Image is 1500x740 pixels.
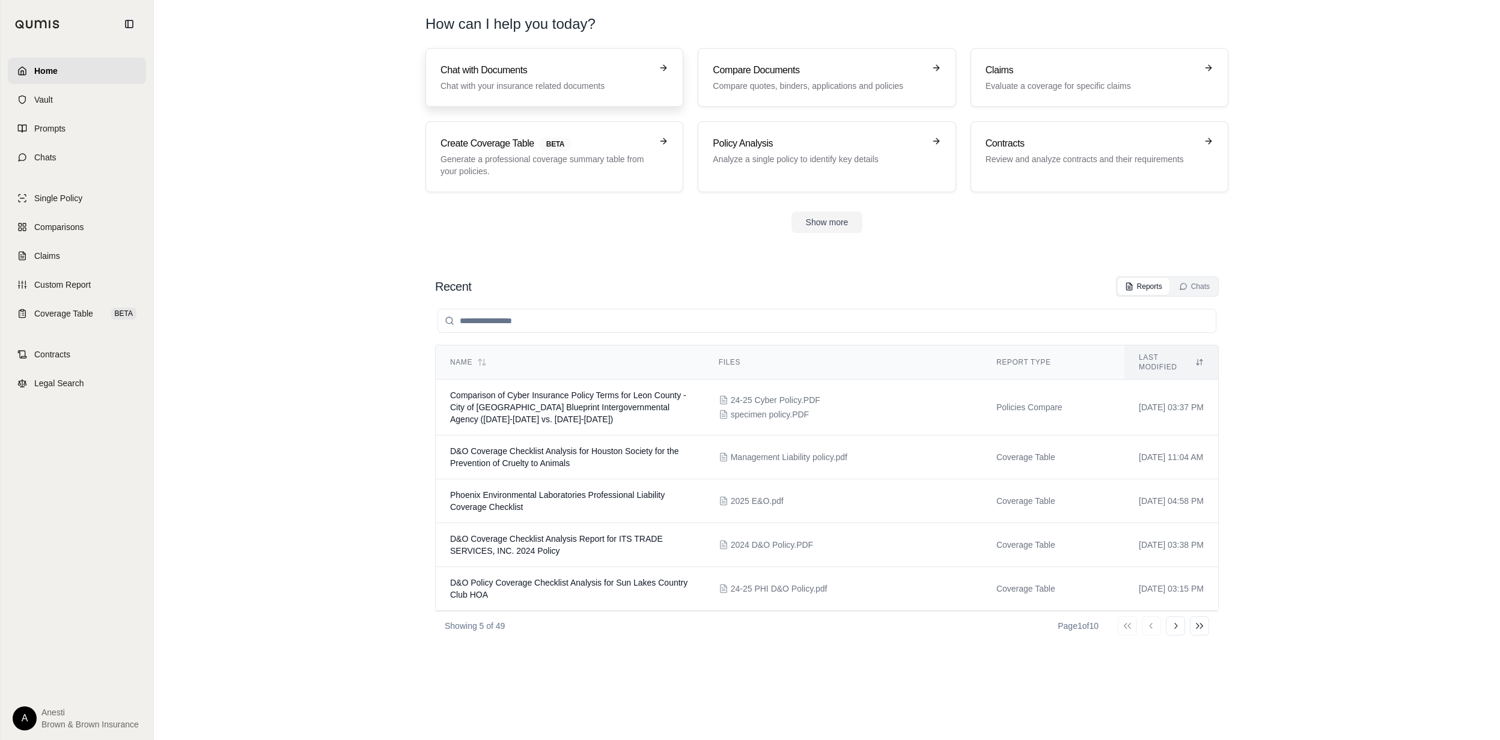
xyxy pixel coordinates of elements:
[791,211,863,233] button: Show more
[15,20,60,29] img: Qumis Logo
[982,567,1124,611] td: Coverage Table
[34,151,56,163] span: Chats
[34,279,91,291] span: Custom Report
[441,153,651,177] p: Generate a professional coverage summary table from your policies.
[8,58,146,84] a: Home
[1124,435,1218,479] td: [DATE] 11:04 AM
[450,446,679,468] span: D&O Coverage Checklist Analysis for Houston Society for the Prevention of Cruelty to Animals
[8,300,146,327] a: Coverage TableBETA
[1124,479,1218,523] td: [DATE] 04:58 PM
[8,370,146,396] a: Legal Search
[698,48,956,107] a: Compare DocumentsCompare quotes, binders, applications and policies
[971,48,1228,107] a: ClaimsEvaluate a coverage for specific claims
[441,136,651,151] h3: Create Coverage Table
[450,534,663,556] span: D&O Coverage Checklist Analysis Report for ITS TRADE SERVICES, INC. 2024 Policy
[982,435,1124,479] td: Coverage Table
[13,706,37,730] div: A
[1172,278,1217,295] button: Chats
[425,48,683,107] a: Chat with DocumentsChat with your insurance related documents
[8,185,146,211] a: Single Policy
[111,308,136,320] span: BETA
[8,144,146,171] a: Chats
[8,243,146,269] a: Claims
[1179,282,1210,291] div: Chats
[982,523,1124,567] td: Coverage Table
[982,345,1124,380] th: Report Type
[1124,523,1218,567] td: [DATE] 03:38 PM
[8,214,146,240] a: Comparisons
[34,192,82,204] span: Single Policy
[450,490,665,512] span: Phoenix Environmental Laboratories Professional Liability Coverage Checklist
[8,115,146,142] a: Prompts
[441,80,651,92] p: Chat with your insurance related documents
[713,63,924,77] h3: Compare Documents
[1124,567,1218,611] td: [DATE] 03:15 PM
[34,94,53,106] span: Vault
[34,250,60,262] span: Claims
[441,63,651,77] h3: Chat with Documents
[8,86,146,113] a: Vault
[425,121,683,192] a: Create Coverage TableBETAGenerate a professional coverage summary table from your policies.
[982,479,1124,523] td: Coverage Table
[34,377,84,389] span: Legal Search
[986,80,1197,92] p: Evaluate a coverage for specific claims
[698,121,956,192] a: Policy AnalysisAnalyze a single policy to identify key details
[1058,620,1099,632] div: Page 1 of 10
[1139,353,1204,372] div: Last modified
[713,136,924,151] h3: Policy Analysis
[445,620,505,632] p: Showing 5 of 49
[731,495,784,507] span: 2025 E&O.pdf
[1118,278,1169,295] button: Reports
[539,138,572,151] span: BETA
[34,221,84,233] span: Comparisons
[713,80,924,92] p: Compare quotes, binders, applications and policies
[704,345,982,380] th: Files
[120,14,139,34] button: Collapse sidebar
[986,63,1197,77] h3: Claims
[450,357,690,367] div: Name
[34,308,93,320] span: Coverage Table
[41,718,139,730] span: Brown & Brown Insurance
[971,121,1228,192] a: ContractsReview and analyze contracts and their requirements
[986,153,1197,165] p: Review and analyze contracts and their requirements
[731,451,847,463] span: Management Liability policy.pdf
[435,278,471,295] h2: Recent
[731,539,813,551] span: 2024 D&O Policy.PDF
[450,578,687,599] span: D&O Policy Coverage Checklist Analysis for Sun Lakes Country Club HOA
[986,136,1197,151] h3: Contracts
[34,348,70,360] span: Contracts
[731,583,828,595] span: 24-25 PHI D&O Policy.pdf
[731,394,820,406] span: 24-25 Cyber Policy.PDF
[450,390,686,424] span: Comparison of Cyber Insurance Policy Terms for Leon County - City of Tallahassee Blueprint Interg...
[982,380,1124,435] td: Policies Compare
[731,408,809,420] span: specimen policy.PDF
[713,153,924,165] p: Analyze a single policy to identify key details
[425,14,1228,34] h1: How can I help you today?
[1124,380,1218,435] td: [DATE] 03:37 PM
[34,65,58,77] span: Home
[1125,282,1162,291] div: Reports
[8,271,146,298] a: Custom Report
[34,123,66,135] span: Prompts
[41,706,139,718] span: Anesti
[8,341,146,368] a: Contracts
